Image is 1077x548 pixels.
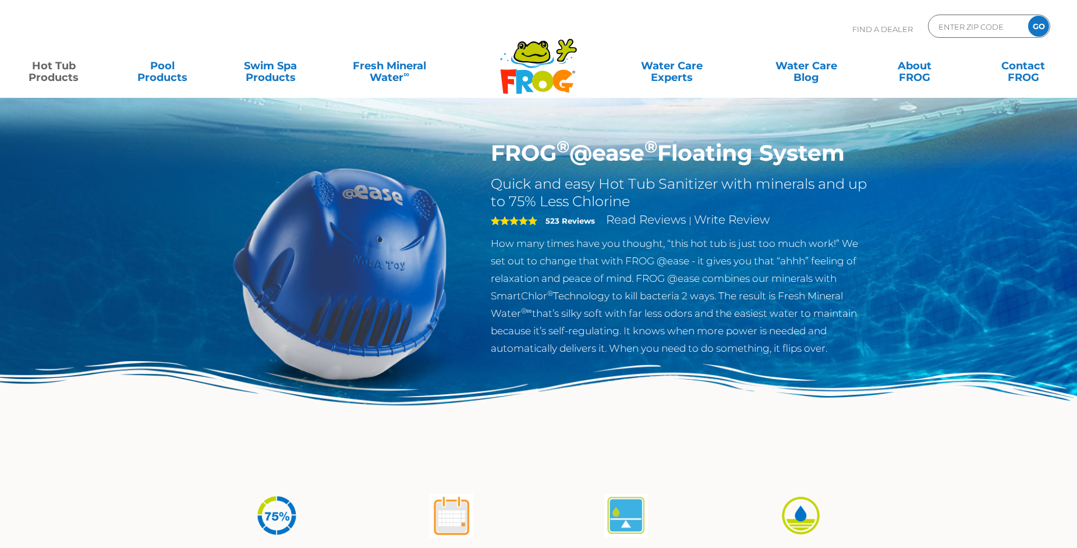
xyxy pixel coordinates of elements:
span: | [689,215,692,226]
sup: ® [547,289,553,298]
sup: ® [557,136,569,157]
a: Water CareExperts [603,54,740,77]
h1: FROG @ease Floating System [491,140,871,167]
a: Hot TubProducts [12,54,96,77]
a: Water CareBlog [764,54,849,77]
img: atease-icon-shock-once [430,494,473,538]
p: Find A Dealer [852,15,913,44]
a: Fresh MineralWater∞ [337,54,442,77]
img: atease-icon-self-regulates [604,494,648,538]
span: 5 [491,216,537,225]
img: icon-atease-75percent-less [255,494,299,538]
img: Frog Products Logo [494,23,583,94]
strong: 523 Reviews [545,216,595,225]
a: ContactFROG [981,54,1065,77]
a: AboutFROG [873,54,957,77]
a: Write Review [694,213,770,227]
a: Read Reviews [606,213,686,227]
img: icon-atease-easy-on [779,494,823,538]
a: PoolProducts [120,54,204,77]
h2: Quick and easy Hot Tub Sanitizer with minerals and up to 75% Less Chlorine [491,175,871,210]
input: GO [1028,16,1049,37]
sup: ®∞ [521,306,532,315]
sup: ® [644,136,657,157]
a: Swim SpaProducts [228,54,313,77]
p: How many times have you thought, “this hot tub is just too much work!” We set out to change that ... [491,235,871,357]
sup: ∞ [403,69,409,79]
img: hot-tub-product-atease-system.png [207,140,473,406]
